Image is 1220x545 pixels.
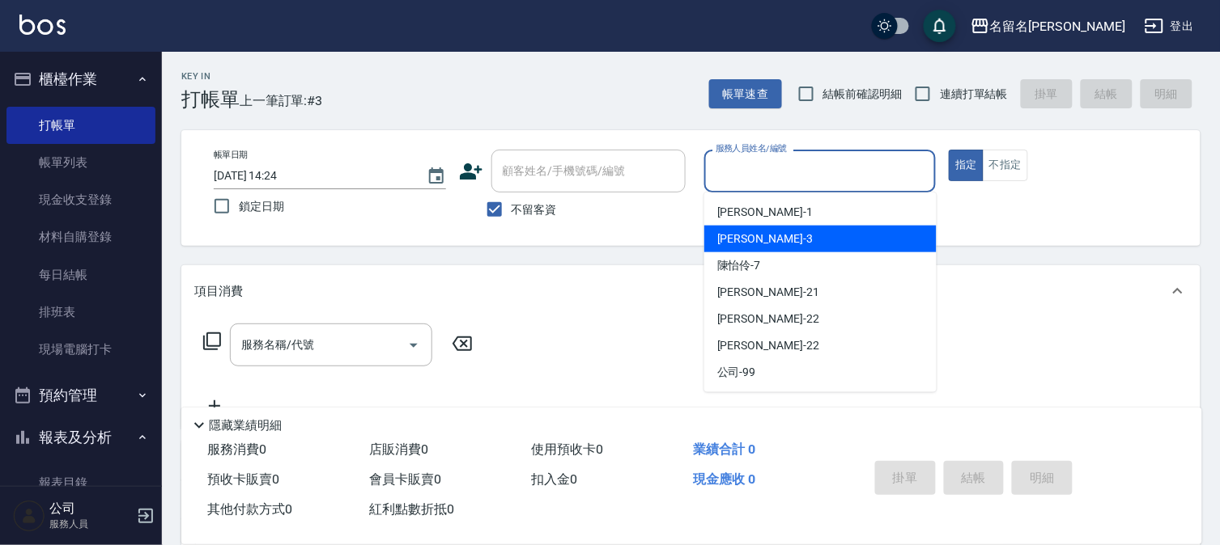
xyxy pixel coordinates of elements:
div: 名留名[PERSON_NAME] [990,16,1125,36]
button: Choose date, selected date is 2025-09-04 [417,157,456,196]
a: 帳單列表 [6,144,155,181]
span: 會員卡販賣 0 [369,471,441,487]
img: Person [13,500,45,532]
span: 扣入金 0 [531,471,577,487]
span: 業績合計 0 [693,441,755,457]
span: 其他付款方式 0 [207,501,292,517]
p: 服務人員 [49,517,132,531]
span: 陳怡伶 -7 [717,257,761,274]
button: 不指定 [983,150,1028,181]
a: 報表目錄 [6,464,155,501]
p: 隱藏業績明細 [209,417,282,434]
button: 指定 [949,150,984,181]
button: 預約管理 [6,374,155,416]
span: 公司 -99 [717,364,756,381]
label: 服務人員姓名/編號 [716,142,787,154]
a: 現場電腦打卡 [6,331,155,368]
span: 現金應收 0 [693,471,755,487]
span: [PERSON_NAME] -1 [717,204,813,221]
h3: 打帳單 [181,88,240,111]
a: 打帳單 [6,107,155,144]
button: 登出 [1138,11,1201,41]
div: 項目消費 [181,265,1201,317]
button: 報表及分析 [6,416,155,458]
span: 不留客資 [512,201,557,218]
span: [PERSON_NAME] -22 [717,311,819,327]
button: 帳單速查 [709,79,782,109]
input: YYYY/MM/DD hh:mm [214,163,410,189]
span: [PERSON_NAME] -22 [717,337,819,354]
span: 店販消費 0 [369,441,428,457]
a: 現金收支登錄 [6,181,155,218]
span: 鎖定日期 [239,198,284,215]
button: 名留名[PERSON_NAME] [964,10,1132,43]
span: [PERSON_NAME] -3 [717,230,813,247]
label: 帳單日期 [214,149,248,161]
a: 材料自購登錄 [6,218,155,256]
button: save [924,10,956,42]
span: 上一筆訂單:#3 [240,91,323,111]
span: 紅利點數折抵 0 [369,501,454,517]
span: 預收卡販賣 0 [207,471,279,487]
a: 每日結帳 [6,256,155,294]
span: 使用預收卡 0 [531,441,603,457]
span: [PERSON_NAME] -21 [717,284,819,301]
h5: 公司 [49,501,132,517]
h2: Key In [181,71,240,82]
p: 項目消費 [194,283,243,300]
span: 連續打單結帳 [940,86,1008,103]
button: 櫃檯作業 [6,58,155,100]
button: Open [401,332,427,358]
span: 服務消費 0 [207,441,266,457]
span: 結帳前確認明細 [823,86,903,103]
a: 排班表 [6,294,155,331]
img: Logo [19,15,66,35]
